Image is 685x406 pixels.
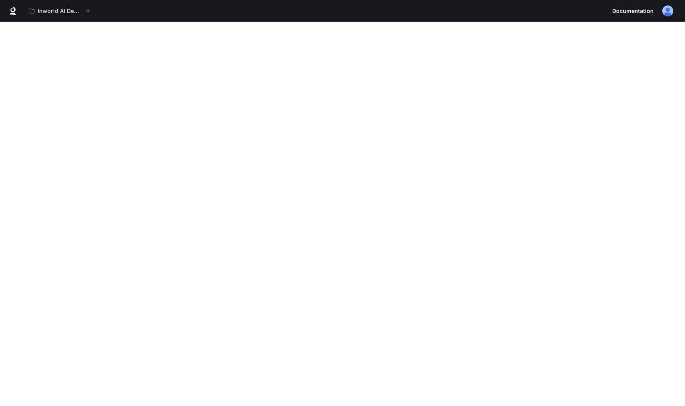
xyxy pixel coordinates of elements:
[609,3,657,19] a: Documentation
[612,6,654,16] span: Documentation
[38,8,81,14] p: Inworld AI Demos
[660,3,676,19] button: User avatar
[662,5,673,16] img: User avatar
[25,3,93,19] button: All workspaces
